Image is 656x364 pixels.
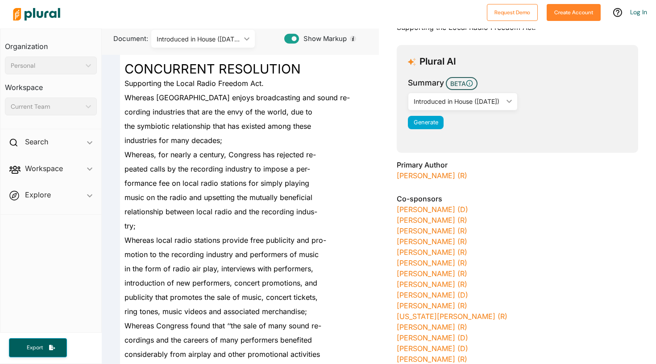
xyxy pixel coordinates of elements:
[547,7,601,16] a: Create Account
[419,56,456,67] h3: Plural AI
[397,280,467,289] a: [PERSON_NAME] (R)
[487,4,538,21] button: Request Demo
[125,278,317,287] span: introduction of new performers, concert promotions, and
[125,61,301,77] span: CONCURRENT RESOLUTION
[408,77,444,89] h3: Summary
[397,355,467,364] a: [PERSON_NAME] (R)
[397,290,468,299] a: [PERSON_NAME] (D)
[125,264,313,273] span: in the form of radio air play, interviews with performers,
[397,248,467,257] a: [PERSON_NAME] (R)
[125,79,264,88] span: Supporting the Local Radio Freedom Act.
[397,258,467,267] a: [PERSON_NAME] (R)
[9,338,67,357] button: Export
[125,150,316,159] span: Whereas, for nearly a century, Congress has rejected re-
[125,164,310,173] span: peated calls by the recording industry to impose a per-
[397,193,638,204] h3: Co-sponsors
[125,136,222,145] span: industries for many decades;
[397,171,467,180] a: [PERSON_NAME] (R)
[408,116,444,129] button: Generate
[125,221,136,230] span: try;
[21,344,49,352] span: Export
[125,236,326,245] span: Whereas local radio stations provide free publicity and pro-
[397,323,467,331] a: [PERSON_NAME] (R)
[125,250,319,259] span: motion to the recording industry and performers of music
[25,137,48,147] h2: Search
[397,333,468,342] a: [PERSON_NAME] (D)
[125,93,350,102] span: Whereas [GEOGRAPHIC_DATA] enjoys broadcasting and sound re-
[397,226,467,235] a: [PERSON_NAME] (R)
[125,107,312,116] span: cording industries that are the envy of the world, due to
[125,193,312,202] span: music on the radio and upsetting the mutually beneficial
[397,344,468,353] a: [PERSON_NAME] (D)
[5,74,97,94] h3: Workspace
[125,293,318,302] span: publicity that promotes the sale of music, concert tickets,
[125,207,317,216] span: relationship between local radio and the recording indus-
[397,237,467,246] a: [PERSON_NAME] (R)
[397,216,467,225] a: [PERSON_NAME] (R)
[157,34,241,44] div: Introduced in House ([DATE])
[397,160,638,170] h3: Primary Author
[11,61,82,70] div: Personal
[349,35,357,43] div: Tooltip anchor
[630,8,647,16] a: Log In
[487,7,538,16] a: Request Demo
[5,33,97,53] h3: Organization
[397,269,467,278] a: [PERSON_NAME] (R)
[125,179,309,188] span: formance fee on local radio stations for simply playing
[125,307,307,316] span: ring tones, music videos and associated merchandise;
[125,122,311,131] span: the symbiotic relationship that has existed among these
[414,119,438,126] span: Generate
[299,34,347,44] span: Show Markup
[11,102,82,111] div: Current Team
[397,301,467,310] a: [PERSON_NAME] (R)
[397,205,468,214] a: [PERSON_NAME] (D)
[125,350,320,359] span: considerably from airplay and other promotional activities
[547,4,601,21] button: Create Account
[414,97,502,106] div: Introduced in House ([DATE])
[125,335,312,344] span: cordings and the careers of many performers benefited
[125,321,321,330] span: Whereas Congress found that ‘‘the sale of many sound re-
[397,312,507,321] a: [US_STATE][PERSON_NAME] (R)
[446,77,477,90] span: BETA
[109,34,140,44] span: Document:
